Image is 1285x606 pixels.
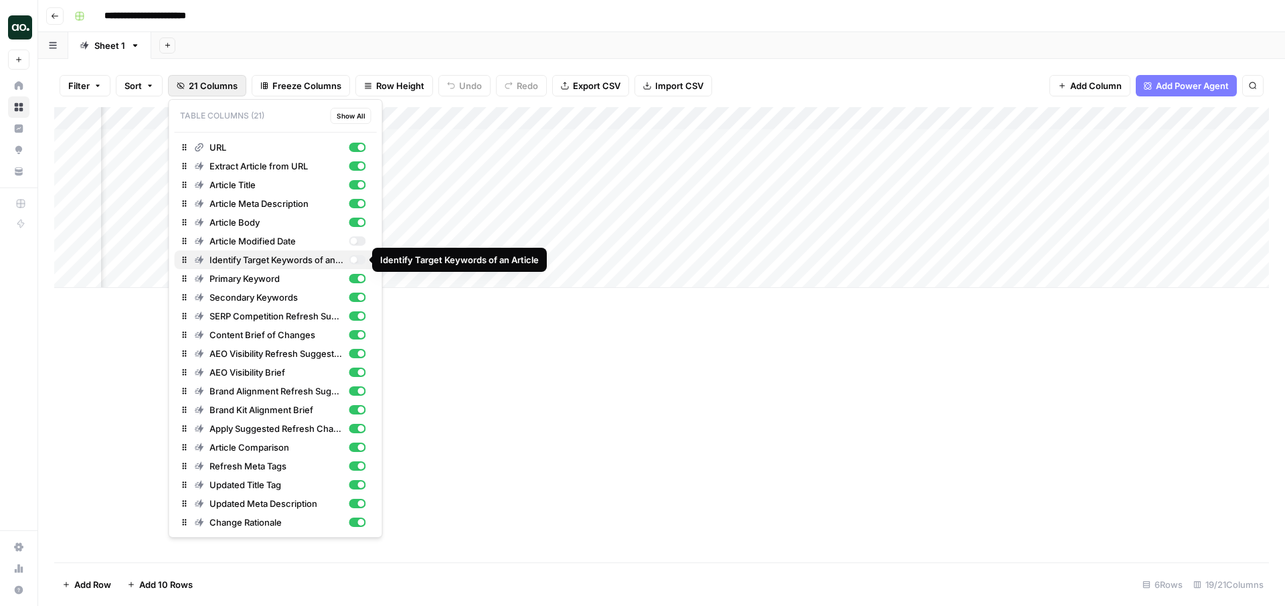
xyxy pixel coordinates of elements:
span: Export CSV [573,79,620,92]
span: Import CSV [655,79,703,92]
button: Add Column [1049,75,1130,96]
span: AEO Visibility Brief [209,366,344,379]
a: Home [8,75,29,96]
span: Brand Kit Alignment Brief [209,403,344,416]
a: Sheet 1 [68,32,151,59]
img: Zoe Jessup Logo [8,15,32,40]
span: Sort [124,79,142,92]
div: Sheet 1 [94,39,125,52]
span: Show All [337,110,365,121]
button: Help + Support [8,579,29,601]
a: Browse [8,96,29,118]
span: SERP Competition Refresh Suggestions [209,309,344,323]
span: Redo [517,79,538,92]
span: Row Height [376,79,424,92]
span: Content Brief of Changes [209,328,344,342]
button: Show All [331,108,371,124]
span: Apply Suggested Refresh Changes [209,422,344,435]
span: Article Modified Date [209,234,344,248]
button: Undo [438,75,491,96]
span: Article Meta Description [209,197,344,210]
p: Table Columns (21) [175,105,377,127]
span: Updated Title Tag [209,478,344,491]
button: Row Height [355,75,433,96]
span: Undo [459,79,482,92]
span: Filter [68,79,90,92]
span: Add 10 Rows [139,578,193,591]
span: Freeze Columns [272,79,341,92]
a: Settings [8,536,29,558]
button: Sort [116,75,163,96]
span: Refresh Meta Tags [209,459,344,473]
button: Workspace: Zoe Jessup [8,11,29,44]
div: 6 Rows [1137,574,1188,595]
button: Add 10 Rows [119,574,201,595]
button: Add Power Agent [1136,75,1237,96]
span: AEO Visibility Refresh Suggestions [209,347,344,360]
a: Opportunities [8,139,29,161]
span: URL [209,141,344,154]
span: Add Column [1070,79,1122,92]
span: Extract Article from URL [209,159,344,173]
span: Add Row [74,578,111,591]
span: Identify Target Keywords of an Article [209,253,344,267]
span: Change Rationale [209,516,344,529]
button: Redo [496,75,547,96]
button: Add Row [54,574,119,595]
span: Updated Meta Description [209,497,344,510]
a: Your Data [8,161,29,182]
div: 19/21 Columns [1188,574,1269,595]
span: Article Comparison [209,441,344,454]
div: 21 Columns [169,99,383,538]
button: Filter [60,75,110,96]
span: Secondary Keywords [209,291,344,304]
span: Article Title [209,178,344,192]
button: Import CSV [634,75,712,96]
a: Usage [8,558,29,579]
span: Brand Alignment Refresh Suggestions [209,384,344,398]
span: Primary Keyword [209,272,344,285]
span: 21 Columns [189,79,238,92]
a: Insights [8,118,29,139]
span: Add Power Agent [1156,79,1229,92]
div: Identify Target Keywords of an Article [380,253,539,267]
span: Article Body [209,216,344,229]
button: Export CSV [552,75,629,96]
button: Freeze Columns [252,75,350,96]
button: 21 Columns [168,75,246,96]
